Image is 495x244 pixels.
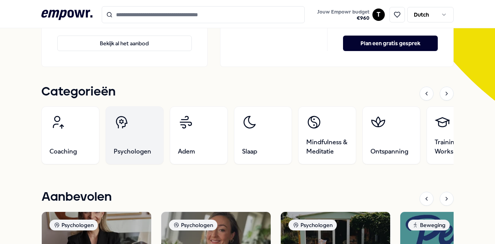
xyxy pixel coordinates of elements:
a: Coaching [41,106,99,164]
span: € 960 [317,15,369,21]
a: Bekijk al het aanbod [57,23,192,51]
span: Mindfulness & Meditatie [306,138,348,156]
span: Adem [178,147,195,156]
button: Jouw Empowr budget€960 [316,7,371,23]
span: Jouw Empowr budget [317,9,369,15]
a: Ontspanning [362,106,420,164]
span: Psychologen [114,147,151,156]
a: Training & Workshops [427,106,485,164]
a: Jouw Empowr budget€960 [314,7,372,23]
a: Mindfulness & Meditatie [298,106,356,164]
div: Psychologen [169,220,217,230]
button: Plan een gratis gesprek [343,36,438,51]
div: Psychologen [49,220,98,230]
div: Psychologen [288,220,337,230]
span: Training & Workshops [435,138,476,156]
h1: Aanbevolen [41,188,112,207]
span: Ontspanning [370,147,408,156]
h1: Categorieën [41,82,116,102]
a: Psychologen [106,106,164,164]
span: Coaching [49,147,77,156]
button: T [372,9,385,21]
a: Adem [170,106,228,164]
button: Bekijk al het aanbod [57,36,192,51]
div: Beweging [408,220,450,230]
input: Search for products, categories or subcategories [102,6,305,23]
a: Slaap [234,106,292,164]
span: Slaap [242,147,257,156]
